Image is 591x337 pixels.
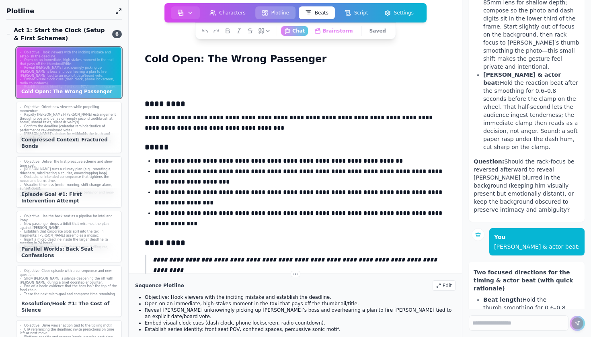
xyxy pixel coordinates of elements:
[142,51,330,67] h1: Cold Open: The Wrong Passenger
[20,230,118,237] li: Establish that corporate plots spill into the taxi in fragments; [PERSON_NAME] assembles a mosaic.
[483,296,523,303] b: Beat length:
[145,300,456,307] li: Open on an immediate, high-stakes moment in the taxi that pays off the thumbnail/title.
[20,66,118,78] li: Reveal [PERSON_NAME] unknowingly picking up [PERSON_NAME]’s boss and overhearing a plan to fire [...
[145,320,456,326] li: Embed visual clock cues (dash clock, phone lockscreen, radio countdown).
[474,157,580,217] p: Should the rack-focus be reversed afterward to reveal [PERSON_NAME] blurred in the background (ke...
[20,238,118,245] li: Insert a micro-deadline inside the larger deadline (a meeting in 24 hours).
[297,5,337,21] a: Beats
[20,105,118,113] li: Objective: Orient new viewers while propelling momentum.
[145,326,456,333] li: Establish series identity: front seat POV, confined spaces, percussive sonic motif.
[299,6,335,19] button: Beats
[338,6,375,19] button: Script
[145,294,456,300] li: Objective: Hook viewers with the inciting mistake and establish the deadline.
[20,292,118,296] li: Tease the next micro-goal and compress time remaining.
[254,5,297,21] a: Plotline
[483,71,580,151] li: Hold the reaction beat after the smoothing for 0.6–0.8 seconds before the clamp on the wheel. Tha...
[281,26,308,36] button: Chat
[20,269,118,277] li: Objective: Close episode with a consequence and new question.
[494,243,580,251] div: [PERSON_NAME] & actor beat:
[20,51,118,58] li: Objective: Hook viewers with the inciting mistake and establish the deadline.
[474,269,573,292] strong: Two focused directions for the timing & actor beat (with quick rationale)
[20,284,118,292] li: End on a hook: evidence that the boss isn’t the top of the food chain.
[20,277,118,284] li: Show [PERSON_NAME]’s silence deepening the rift with [PERSON_NAME] during a brief doorstep encoun...
[135,282,184,289] h2: Sequence Plotline
[20,58,118,66] li: Open on an immediate, high-stakes moment in the taxi that pays off the thumbnail/title.
[433,280,456,291] div: Edit
[203,6,252,19] button: Characters
[311,26,356,36] button: Brainstorm
[474,158,504,165] strong: Question:
[145,307,456,320] li: Reveal [PERSON_NAME] unknowingly picking up [PERSON_NAME]’s boss and overhearing a plan to fire [...
[337,5,376,21] a: Script
[16,188,121,207] div: Episode Goal #1: First Intervention Attempt
[201,5,254,21] a: Characters
[20,183,118,191] li: Visualize time loss (meter running, shift change alarm, sunset cues).
[20,175,118,183] li: Obstacle: unintended consequence that tightens the noose and burns time.
[20,222,118,230] li: New passenger drops a tidbit that reframes the plan against [PERSON_NAME].
[16,133,121,153] div: Compressed Context: Fractured Bonds
[16,85,121,98] div: Cold Open: The Wrong Passenger
[112,30,122,38] span: 6
[20,132,118,140] li: [PERSON_NAME]’s choice: he withholds the truth and decides to act.
[20,328,118,335] li: CTA referencing the deadline: invite predictions on time left or next move.
[20,113,118,125] li: Rapidly [PERSON_NAME]–[PERSON_NAME] estrangement through props and behavior (empty second toothbr...
[378,6,420,19] button: Settings
[494,233,580,241] p: You
[20,214,118,222] li: Objective: Use the back seat as a pipeline for intel and irony.
[177,10,184,16] img: storyboard
[20,167,118,175] li: [PERSON_NAME] runs a clumsy plan (e.g., rerouting a rideshare, misdirecting a courier, eavesdropp...
[366,26,389,36] button: Saved
[483,71,561,86] b: [PERSON_NAME] & actor beat:
[16,243,121,262] div: Parallel Worlds: Back Seat Confessions
[20,324,118,328] li: Objective: Drive viewer action tied to the ticking motif.
[20,160,118,167] li: Objective: Deliver the first proactive scheme and show time cost.
[16,297,121,317] div: Resolution/Hook #1: The Cost of Silence
[20,78,118,85] li: Embed visual clock cues (dash clock, phone lockscreen, radio countdown).
[6,26,107,42] div: Act 1: Start the Clock (Setup & First Schemes)
[20,125,118,132] li: Confirm the deadline (calendar reminder/notice of performance review/board vote).
[6,6,112,16] h1: Plotline
[376,5,422,21] a: Settings
[255,6,295,19] button: Plotline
